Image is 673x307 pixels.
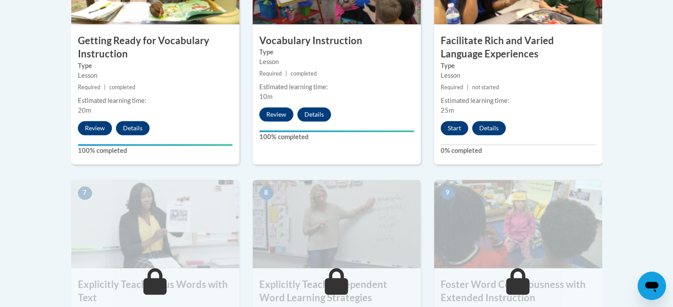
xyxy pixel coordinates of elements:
span: 9 [441,186,455,200]
span: Required [441,84,463,91]
img: Course Image [71,180,239,268]
span: | [285,70,287,77]
label: Type [78,61,233,71]
img: Course Image [253,180,421,268]
span: completed [291,70,317,77]
div: Your progress [78,144,233,146]
div: Lesson [78,71,233,80]
div: Estimated learning time: [259,82,414,92]
span: | [467,84,469,91]
button: Details [297,107,331,121]
label: 0% completed [441,146,596,155]
h3: Vocabulary Instruction [253,34,421,48]
img: Course Image [434,180,602,268]
div: Lesson [259,57,414,67]
div: Estimated learning time: [78,96,233,106]
span: Required [259,70,282,77]
h3: Foster Word Consciousness with Extended Instruction [434,278,602,305]
span: 7 [78,186,92,200]
span: 20m [78,106,91,114]
h3: Facilitate Rich and Varied Language Experiences [434,34,602,61]
span: 10m [259,93,273,100]
button: Details [472,121,506,135]
span: 25m [441,106,454,114]
h3: Explicitly Teach Independent Word Learning Strategies [253,278,421,305]
span: not started [472,84,499,91]
label: 100% completed [78,146,233,155]
label: Type [259,47,414,57]
button: Start [441,121,468,135]
button: Review [259,107,293,121]
span: 8 [259,186,273,200]
div: Your progress [259,130,414,132]
label: Type [441,61,596,71]
label: 100% completed [259,132,414,142]
span: Required [78,84,100,91]
span: | [104,84,106,91]
span: completed [109,84,135,91]
h3: Explicitly Teach Focus Words with Text [71,278,239,305]
h3: Getting Ready for Vocabulary Instruction [71,34,239,61]
div: Lesson [441,71,596,80]
button: Review [78,121,112,135]
button: Details [116,121,150,135]
iframe: Button to launch messaging window [638,272,666,300]
div: Estimated learning time: [441,96,596,106]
